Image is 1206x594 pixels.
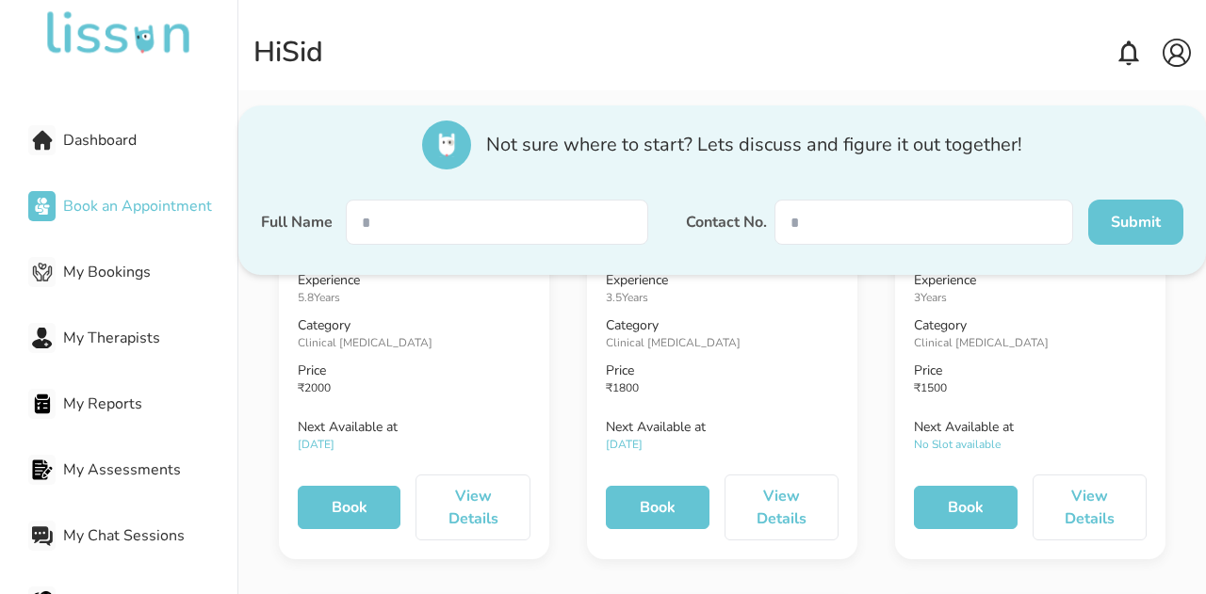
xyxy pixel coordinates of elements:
p: Next Available at [298,418,530,437]
span: My Assessments [63,458,237,481]
label: Full Name [261,211,333,233]
p: [DATE] [606,437,839,452]
img: Dashboard [32,130,53,151]
p: ₹ 1500 [914,380,1147,395]
p: Price [606,361,839,380]
span: Clinical [MEDICAL_DATA] [298,335,432,350]
span: My Therapists [63,327,237,349]
img: undefined [43,11,194,56]
p: 3 Years [914,290,1147,305]
p: 5.8 Years [298,290,530,305]
p: ₹ 1800 [606,380,839,395]
button: View Details [725,474,839,540]
p: ₹ 2000 [298,380,530,395]
img: My Therapists [32,328,53,348]
span: Clinical [MEDICAL_DATA] [914,335,1049,350]
button: Book [298,486,401,529]
p: Price [914,361,1147,380]
button: View Details [416,474,530,540]
p: Experience [298,271,530,290]
button: Book [606,486,709,529]
p: Category [606,316,839,335]
img: My Assessments [32,459,53,480]
label: Contact No. [686,211,767,233]
span: Not sure where to start? Lets discuss and figure it out together! [486,132,1022,158]
p: Category [298,316,530,335]
img: My Reports [32,393,53,414]
div: Hi Sid [253,36,323,70]
img: Book an Appointment [32,196,53,217]
img: account.svg [1163,39,1191,67]
p: Price [298,361,530,380]
span: Clinical [MEDICAL_DATA] [606,335,741,350]
p: Category [914,316,1147,335]
img: My Bookings [32,262,53,282]
p: Experience [914,271,1147,290]
span: My Chat Sessions [63,524,237,547]
p: Experience [606,271,839,290]
p: Next Available at [606,418,839,437]
button: Book [914,486,1018,529]
p: [DATE] [298,437,530,452]
p: 3.5 Years [606,290,839,305]
img: My Chat Sessions [32,525,53,546]
span: My Bookings [63,261,237,283]
p: Next Available at [914,418,1147,437]
span: Dashboard [63,129,237,152]
span: Book an Appointment [63,195,237,217]
button: View Details [1033,474,1147,540]
span: My Reports [63,393,237,415]
p: No Slot available [914,437,1147,452]
img: icon [422,120,471,169]
button: Submit [1088,200,1183,245]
